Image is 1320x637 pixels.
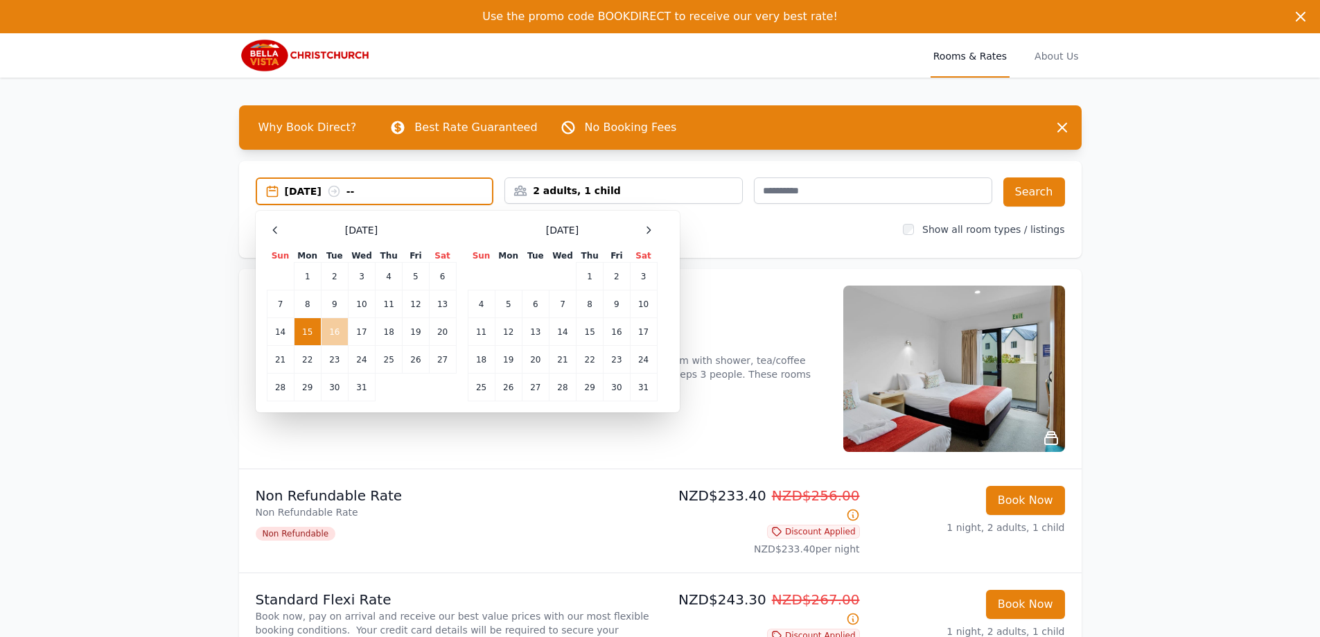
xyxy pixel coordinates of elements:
td: 30 [604,374,630,401]
td: 26 [495,374,522,401]
td: 23 [321,346,348,374]
td: 7 [267,290,294,318]
td: 25 [468,374,495,401]
td: 15 [577,318,604,346]
td: 14 [267,318,294,346]
th: Sun [267,250,294,263]
span: [DATE] [546,223,579,237]
button: Book Now [986,590,1065,619]
th: Tue [321,250,348,263]
th: Fri [403,250,429,263]
p: No Booking Fees [585,119,677,136]
span: NZD$267.00 [772,591,860,608]
td: 26 [403,346,429,374]
button: Search [1003,177,1065,207]
span: Why Book Direct? [247,114,368,141]
td: 13 [429,290,456,318]
td: 7 [549,290,576,318]
td: 19 [403,318,429,346]
td: 8 [294,290,321,318]
span: [DATE] [345,223,378,237]
a: About Us [1032,33,1081,78]
td: 17 [630,318,657,346]
td: 18 [376,318,403,346]
th: Mon [495,250,522,263]
td: 21 [267,346,294,374]
td: 4 [468,290,495,318]
p: Standard Flexi Rate [256,590,655,609]
td: 28 [267,374,294,401]
th: Sat [630,250,657,263]
p: Non Refundable Rate [256,505,655,519]
p: NZD$233.40 per night [666,542,860,556]
th: Thu [376,250,403,263]
th: Wed [549,250,576,263]
td: 1 [577,263,604,290]
p: NZD$243.30 [666,590,860,629]
p: 1 night, 2 adults, 1 child [871,521,1065,534]
td: 23 [604,346,630,374]
td: 20 [522,346,549,374]
td: 22 [294,346,321,374]
span: Discount Applied [767,525,860,539]
th: Wed [348,250,375,263]
td: 31 [348,374,375,401]
td: 27 [429,346,456,374]
td: 9 [604,290,630,318]
span: NZD$256.00 [772,487,860,504]
td: 17 [348,318,375,346]
th: Sun [468,250,495,263]
td: 5 [403,263,429,290]
p: Non Refundable Rate [256,486,655,505]
td: 11 [468,318,495,346]
td: 21 [549,346,576,374]
td: 5 [495,290,522,318]
td: 16 [321,318,348,346]
td: 27 [522,374,549,401]
td: 29 [577,374,604,401]
button: Book Now [986,486,1065,515]
td: 4 [376,263,403,290]
td: 6 [429,263,456,290]
td: 10 [348,290,375,318]
span: Non Refundable [256,527,336,541]
th: Thu [577,250,604,263]
td: 29 [294,374,321,401]
td: 24 [630,346,657,374]
td: 22 [577,346,604,374]
td: 3 [348,263,375,290]
td: 2 [321,263,348,290]
div: [DATE] -- [285,184,493,198]
th: Mon [294,250,321,263]
label: Show all room types / listings [922,224,1064,235]
span: Use the promo code BOOKDIRECT to receive our very best rate! [482,10,838,23]
p: NZD$233.40 [666,486,860,525]
td: 31 [630,374,657,401]
th: Sat [429,250,456,263]
td: 6 [522,290,549,318]
td: 2 [604,263,630,290]
div: 2 adults, 1 child [505,184,742,198]
td: 12 [495,318,522,346]
td: 14 [549,318,576,346]
td: 15 [294,318,321,346]
td: 1 [294,263,321,290]
th: Tue [522,250,549,263]
td: 13 [522,318,549,346]
td: 18 [468,346,495,374]
td: 3 [630,263,657,290]
span: Rooms & Rates [931,33,1010,78]
th: Fri [604,250,630,263]
td: 20 [429,318,456,346]
td: 16 [604,318,630,346]
img: Bella Vista Christchurch [239,39,372,72]
td: 11 [376,290,403,318]
td: 28 [549,374,576,401]
td: 19 [495,346,522,374]
td: 24 [348,346,375,374]
td: 8 [577,290,604,318]
td: 9 [321,290,348,318]
td: 30 [321,374,348,401]
td: 10 [630,290,657,318]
